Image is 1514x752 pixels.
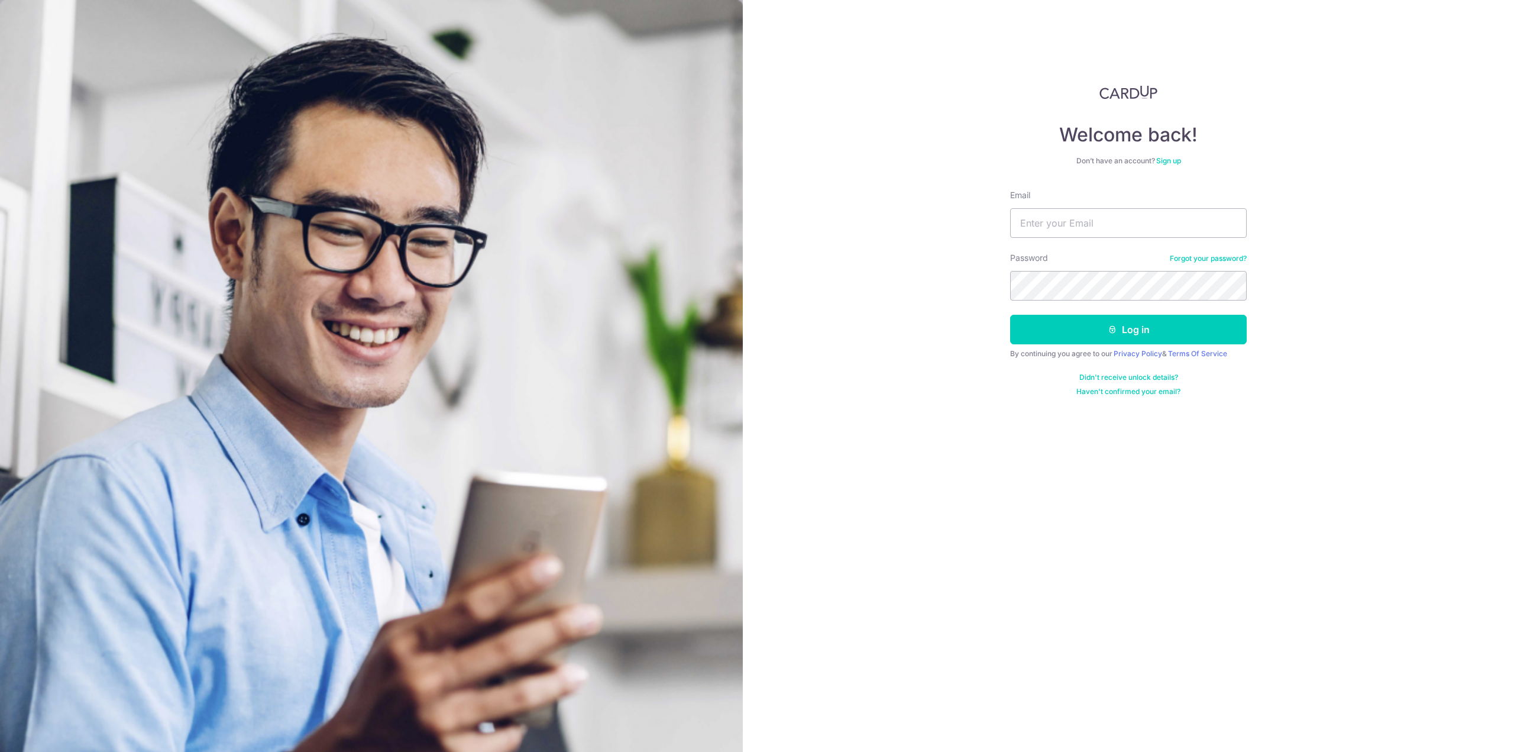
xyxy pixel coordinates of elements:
a: Haven't confirmed your email? [1076,387,1180,396]
label: Email [1010,189,1030,201]
input: Enter your Email [1010,208,1247,238]
a: Didn't receive unlock details? [1079,373,1178,382]
button: Log in [1010,315,1247,344]
label: Password [1010,252,1048,264]
h4: Welcome back! [1010,123,1247,147]
div: By continuing you agree to our & [1010,349,1247,359]
a: Privacy Policy [1114,349,1162,358]
a: Sign up [1156,156,1181,165]
a: Forgot your password? [1170,254,1247,263]
a: Terms Of Service [1168,349,1227,358]
div: Don’t have an account? [1010,156,1247,166]
img: CardUp Logo [1099,85,1157,99]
